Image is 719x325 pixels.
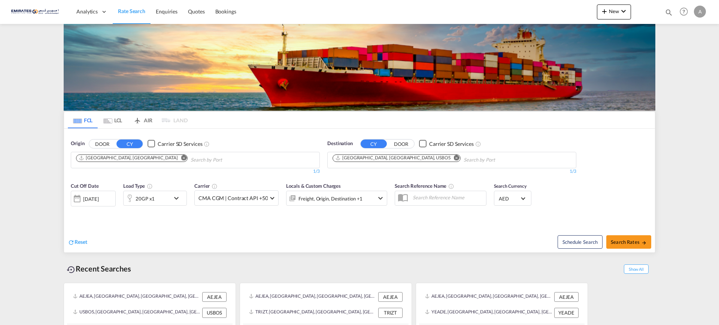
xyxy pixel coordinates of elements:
[202,292,227,302] div: AEJEA
[611,239,647,245] span: Search Rates
[158,140,202,148] div: Carrier SD Services
[335,155,452,161] div: Press delete to remove this chip.
[172,194,185,203] md-icon: icon-chevron-down
[554,292,579,302] div: AEJEA
[388,139,414,148] button: DOOR
[249,308,376,318] div: TRIZT, Izmit, Türkiye, South West Asia, Asia Pacific
[191,154,262,166] input: Chips input.
[73,292,200,302] div: AEJEA, Jebel Ali, United Arab Emirates, Middle East, Middle East
[249,292,376,302] div: AEJEA, Jebel Ali, United Arab Emirates, Middle East, Middle East
[67,265,76,274] md-icon: icon-backup-restore
[68,112,188,128] md-pagination-wrapper: Use the left and right arrow keys to navigate between tabs
[606,235,651,249] button: Search Ratesicon-arrow-right
[425,292,552,302] div: AEJEA, Jebel Ali, United Arab Emirates, Middle East, Middle East
[123,191,187,206] div: 20GP x1icon-chevron-down
[71,206,76,216] md-datepicker: Select
[73,308,200,318] div: USBOS, Boston, MA, United States, North America, Americas
[378,308,403,318] div: TRIZT
[619,7,628,16] md-icon: icon-chevron-down
[327,140,353,147] span: Destination
[429,140,474,148] div: Carrier SD Services
[194,183,218,189] span: Carrier
[76,8,98,15] span: Analytics
[71,183,99,189] span: Cut Off Date
[475,141,481,147] md-icon: Unchecked: Search for CY (Container Yard) services for all selected carriers.Checked : Search for...
[71,191,116,206] div: [DATE]
[419,140,474,148] md-checkbox: Checkbox No Ink
[212,183,218,189] md-icon: The selected Trucker/Carrierwill be displayed in the rate results If the rates are from another f...
[176,155,187,162] button: Remove
[123,183,153,189] span: Load Type
[600,8,628,14] span: New
[694,6,706,18] div: A
[71,140,84,147] span: Origin
[198,194,268,202] span: CMA CGM | Contract API +50
[395,183,454,189] span: Search Reference Name
[64,260,134,277] div: Recent Searches
[79,155,179,161] div: Press delete to remove this chip.
[425,308,552,318] div: YEADE, Aden, Yemen, Middle East, Middle East
[665,8,673,16] md-icon: icon-magnify
[409,192,486,203] input: Search Reference Name
[202,308,227,318] div: USBOS
[11,3,62,20] img: c67187802a5a11ec94275b5db69a26e6.png
[464,154,535,166] input: Chips input.
[624,264,649,274] span: Show All
[188,8,204,15] span: Quotes
[597,4,631,19] button: icon-plus 400-fgNewicon-chevron-down
[286,183,341,189] span: Locals & Custom Charges
[331,152,538,166] md-chips-wrap: Chips container. Use arrow keys to select chips.
[64,24,655,111] img: LCL+%26+FCL+BACKGROUND.png
[498,193,527,204] md-select: Select Currency: د.إ AEDUnited Arab Emirates Dirham
[448,183,454,189] md-icon: Your search will be saved by the below given name
[494,183,527,189] span: Search Currency
[75,239,87,245] span: Reset
[79,155,178,161] div: Jebel Ali, AEJEA
[600,7,609,16] md-icon: icon-plus 400-fg
[641,240,647,245] md-icon: icon-arrow-right
[136,193,155,204] div: 20GP x1
[677,5,690,18] span: Help
[68,238,87,246] div: icon-refreshReset
[298,193,362,204] div: Freight Origin Destination Factory Stuffing
[156,8,178,15] span: Enquiries
[378,292,403,302] div: AEJEA
[677,5,694,19] div: Help
[133,116,142,122] md-icon: icon-airplane
[361,139,387,148] button: CY
[327,168,576,175] div: 1/3
[98,112,128,128] md-tab-item: LCL
[499,195,520,202] span: AED
[147,183,153,189] md-icon: icon-information-outline
[71,168,320,175] div: 1/3
[286,191,387,206] div: Freight Origin Destination Factory Stuffingicon-chevron-down
[148,140,202,148] md-checkbox: Checkbox No Ink
[75,152,265,166] md-chips-wrap: Chips container. Use arrow keys to select chips.
[665,8,673,19] div: icon-magnify
[118,8,145,14] span: Rate Search
[204,141,210,147] md-icon: Unchecked: Search for CY (Container Yard) services for all selected carriers.Checked : Search for...
[554,308,579,318] div: YEADE
[376,194,385,203] md-icon: icon-chevron-down
[449,155,460,162] button: Remove
[558,235,603,249] button: Note: By default Schedule search will only considerorigin ports, destination ports and cut off da...
[116,139,143,148] button: CY
[128,112,158,128] md-tab-item: AIR
[68,112,98,128] md-tab-item: FCL
[64,129,655,252] div: OriginDOOR CY Checkbox No InkUnchecked: Search for CY (Container Yard) services for all selected ...
[83,196,98,202] div: [DATE]
[335,155,450,161] div: Boston, MA, USBOS
[215,8,236,15] span: Bookings
[68,239,75,246] md-icon: icon-refresh
[89,139,115,148] button: DOOR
